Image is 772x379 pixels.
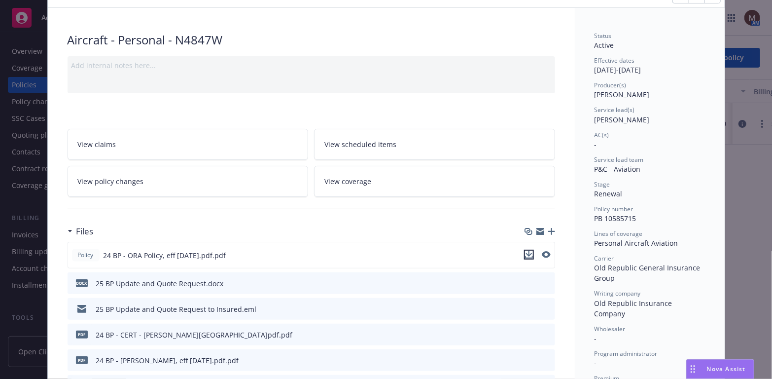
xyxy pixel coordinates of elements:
[542,250,551,261] button: preview file
[595,56,705,75] div: [DATE] - [DATE]
[595,205,633,213] span: Policy number
[76,331,88,338] span: pdf
[324,139,396,150] span: View scheduled items
[526,278,534,289] button: download file
[595,189,623,198] span: Renewal
[76,225,94,238] h3: Files
[686,359,754,379] button: Nova Assist
[542,355,551,366] button: preview file
[687,360,699,379] div: Drag to move
[526,355,534,366] button: download file
[595,106,635,114] span: Service lead(s)
[595,334,597,343] span: -
[595,115,650,124] span: [PERSON_NAME]
[595,164,641,174] span: P&C - Aviation
[526,330,534,340] button: download file
[542,251,551,258] button: preview file
[68,166,309,197] a: View policy changes
[595,349,658,358] span: Program administrator
[595,180,610,189] span: Stage
[595,90,650,99] span: [PERSON_NAME]
[595,40,614,50] span: Active
[595,155,644,164] span: Service lead team
[542,304,551,314] button: preview file
[68,129,309,160] a: View claims
[542,278,551,289] button: preview file
[76,356,88,364] span: pdf
[314,166,555,197] a: View coverage
[314,129,555,160] a: View scheduled items
[595,299,674,318] span: Old Republic Insurance Company
[595,140,597,149] span: -
[707,365,746,373] span: Nova Assist
[96,330,293,340] div: 24 BP - CERT - [PERSON_NAME][GEOGRAPHIC_DATA]pdf.pdf
[524,250,534,261] button: download file
[324,176,371,187] span: View coverage
[595,358,597,368] span: -
[595,263,702,283] span: Old Republic General Insurance Group
[524,250,534,260] button: download file
[71,60,551,71] div: Add internal notes here...
[96,304,257,314] div: 25 BP Update and Quote Request to Insured.eml
[104,250,226,261] span: 24 BP - ORA Policy, eff [DATE].pdf.pdf
[68,32,555,48] div: Aircraft - Personal - N4847W
[595,32,612,40] span: Status
[595,131,609,139] span: AC(s)
[76,279,88,287] span: docx
[96,278,224,289] div: 25 BP Update and Quote Request.docx
[78,139,116,150] span: View claims
[595,254,614,263] span: Carrier
[542,330,551,340] button: preview file
[595,289,641,298] span: Writing company
[595,81,627,89] span: Producer(s)
[96,355,239,366] div: 24 BP - [PERSON_NAME], eff [DATE].pdf.pdf
[78,176,144,187] span: View policy changes
[595,325,626,333] span: Wholesaler
[526,304,534,314] button: download file
[76,251,96,260] span: Policy
[595,56,635,65] span: Effective dates
[595,238,678,248] span: Personal Aircraft Aviation
[595,229,643,238] span: Lines of coverage
[68,225,94,238] div: Files
[595,214,636,223] span: PB 10585715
